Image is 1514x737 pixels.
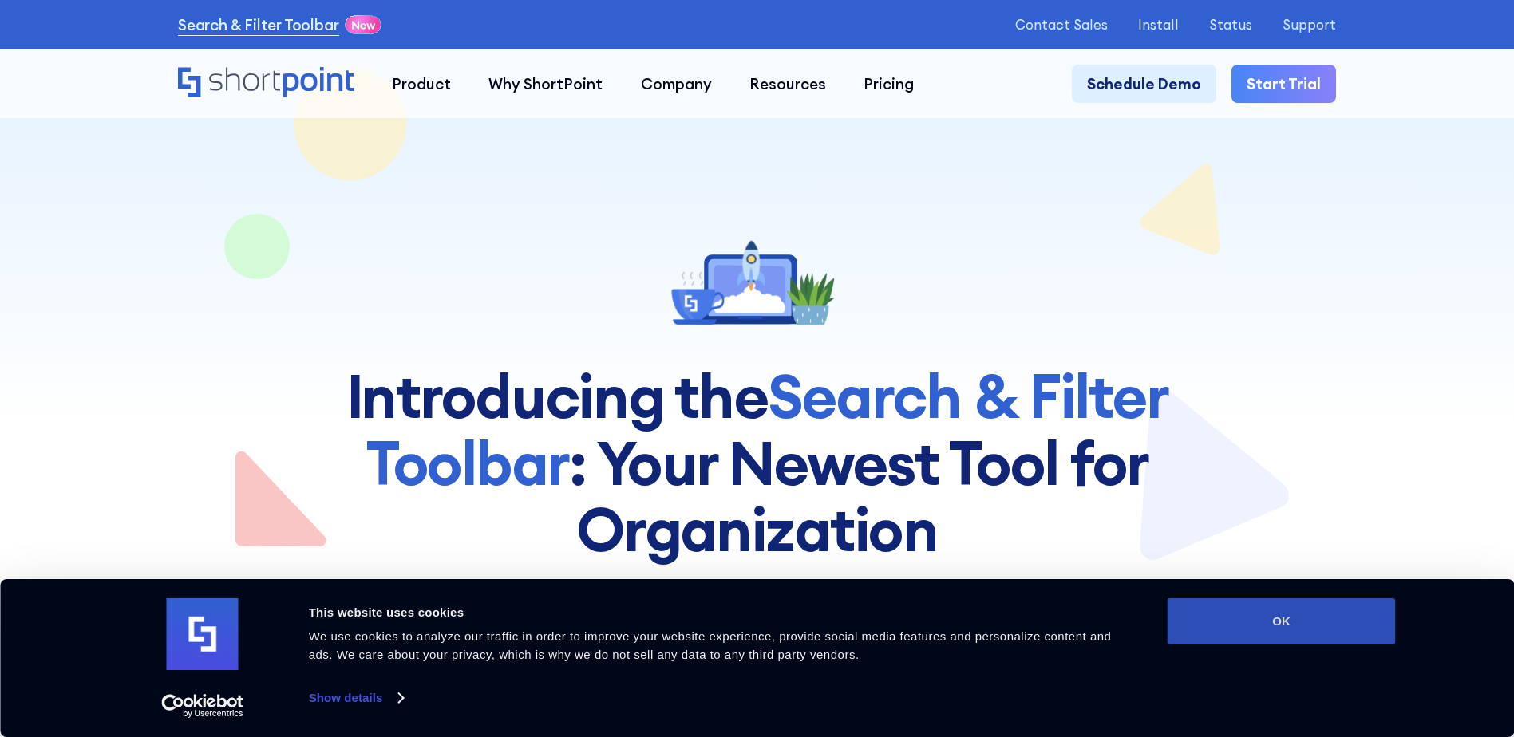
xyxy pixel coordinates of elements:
[309,686,403,710] a: Show details
[309,629,1112,661] span: We use cookies to analyze our traffic in order to improve your website experience, provide social...
[622,65,730,102] a: Company
[1138,17,1179,32] a: Install
[167,598,239,670] img: logo
[178,14,339,36] a: Search & Filter Toolbar
[1209,17,1252,32] a: Status
[373,65,469,102] a: Product
[366,357,1168,500] span: Search & Filter Toolbar
[1227,552,1514,737] iframe: Chat Widget
[1072,65,1216,102] a: Schedule Demo
[302,363,1211,562] h1: Introducing the : Your Newest Too﻿l for Organization
[132,694,272,718] a: Usercentrics Cookiebot - opens in a new window
[1168,598,1396,644] button: OK
[845,65,933,102] a: Pricing
[1231,65,1336,102] a: Start Trial
[309,603,1132,622] div: This website uses cookies
[488,73,603,95] div: Why ShortPoint
[864,73,914,95] div: Pricing
[470,65,622,102] a: Why ShortPoint
[1015,17,1108,32] a: Contact Sales
[641,73,712,95] div: Company
[749,73,826,95] div: Resources
[730,65,844,102] a: Resources
[1283,17,1336,32] a: Support
[178,67,354,100] a: Home
[392,73,451,95] div: Product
